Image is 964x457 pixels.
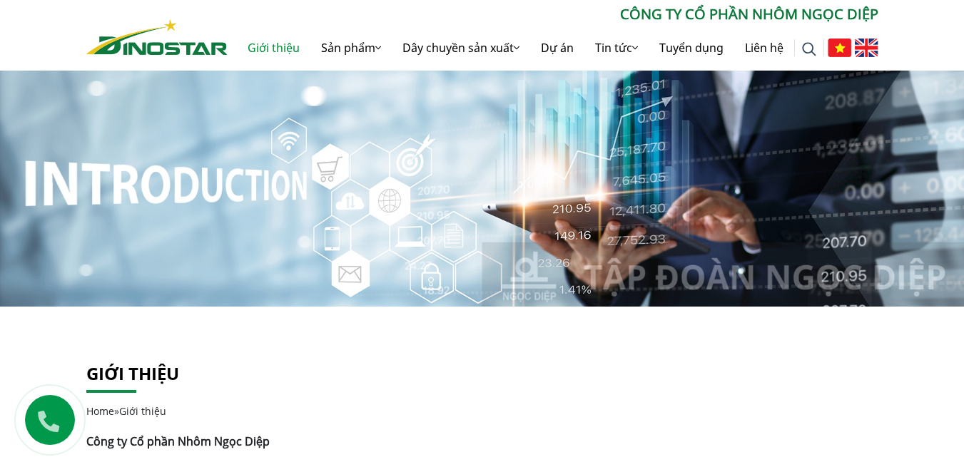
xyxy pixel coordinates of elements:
[86,404,166,418] span: »
[86,361,179,385] a: Giới thiệu
[530,25,584,71] a: Dự án
[392,25,530,71] a: Dây chuyền sản xuất
[86,19,228,55] img: Nhôm Dinostar
[310,25,392,71] a: Sản phẩm
[828,38,851,57] img: Tiếng Việt
[237,25,310,71] a: Giới thiệu
[86,404,114,418] a: Home
[119,404,166,418] span: Giới thiệu
[228,4,878,25] p: CÔNG TY CỔ PHẦN NHÔM NGỌC DIỆP
[86,433,270,449] strong: Công ty Cổ phần Nhôm Ngọc Diệp
[584,25,649,71] a: Tin tức
[855,38,878,57] img: English
[802,42,816,56] img: search
[649,25,734,71] a: Tuyển dụng
[734,25,794,71] a: Liên hệ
